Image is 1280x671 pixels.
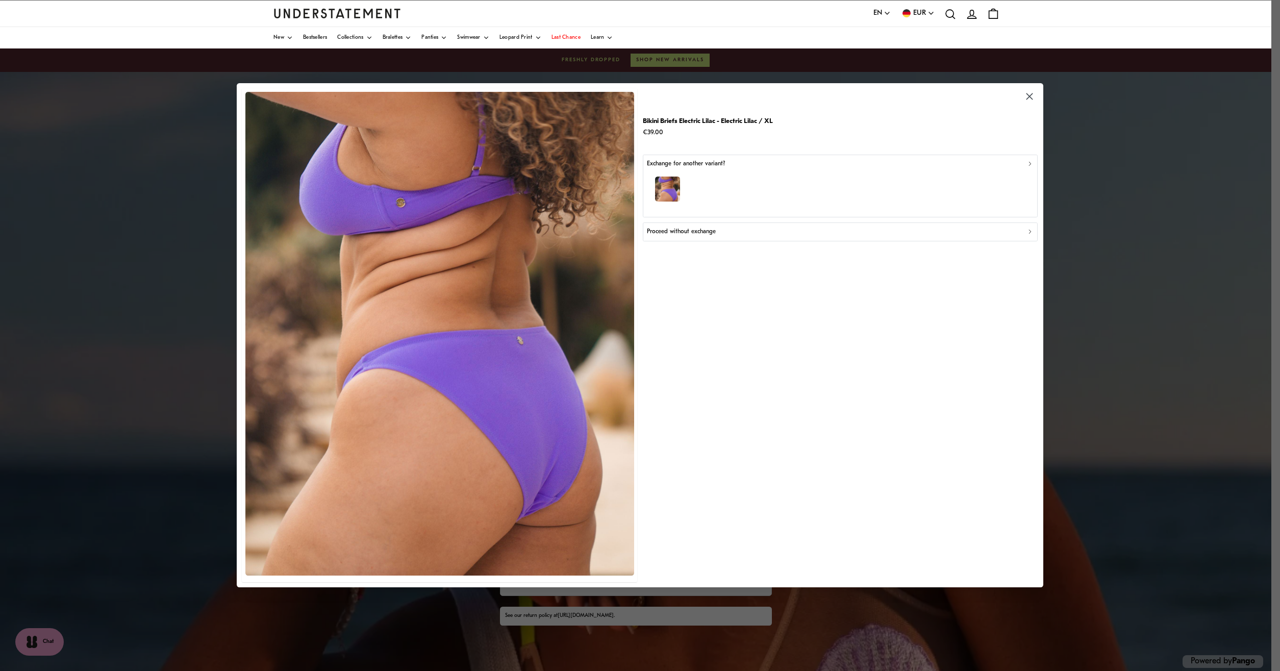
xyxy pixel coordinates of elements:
[499,35,533,40] span: Leopard Print
[551,35,581,40] span: Last Chance
[457,27,489,48] a: Swimwear
[913,8,926,19] span: EUR
[551,27,581,48] a: Last Chance
[643,155,1038,217] button: Exchange for another variant?model-name=Yoelle|model-size=XL
[643,116,773,127] p: Bikini Briefs Electric Lilac - Electric Lilac / XL
[245,92,634,576] img: 6_23388cd6-1f0b-4877-9c90-33d678455a0e.jpg
[873,8,891,19] button: EN
[273,27,293,48] a: New
[591,27,613,48] a: Learn
[655,177,680,202] img: model-name=Yoelle|model-size=XL
[457,35,480,40] span: Swimwear
[643,127,773,138] p: €39.00
[591,35,605,40] span: Learn
[273,35,284,40] span: New
[647,159,725,169] p: Exchange for another variant?
[873,8,882,19] span: EN
[421,35,438,40] span: Panties
[337,35,363,40] span: Collections
[383,35,403,40] span: Bralettes
[901,8,935,19] button: EUR
[273,9,401,18] a: Understatement Homepage
[421,27,447,48] a: Panties
[383,27,412,48] a: Bralettes
[337,27,372,48] a: Collections
[643,223,1038,241] button: Proceed without exchange
[303,27,327,48] a: Bestsellers
[647,227,716,237] p: Proceed without exchange
[499,27,541,48] a: Leopard Print
[303,35,327,40] span: Bestsellers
